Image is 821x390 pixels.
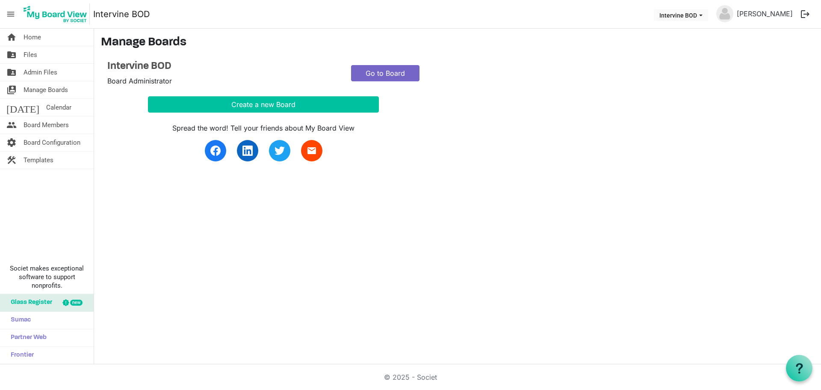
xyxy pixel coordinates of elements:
[733,5,796,22] a: [PERSON_NAME]
[384,373,437,381] a: © 2025 - Societ
[24,64,57,81] span: Admin Files
[107,60,338,73] a: Intervine BOD
[6,347,34,364] span: Frontier
[6,46,17,63] span: folder_shared
[654,9,708,21] button: Intervine BOD dropdownbutton
[24,46,37,63] span: Files
[148,96,379,113] button: Create a new Board
[716,5,733,22] img: no-profile-picture.svg
[24,81,68,98] span: Manage Boards
[24,116,69,134] span: Board Members
[101,36,814,50] h3: Manage Boards
[796,5,814,23] button: logout
[24,152,53,169] span: Templates
[6,29,17,46] span: home
[6,152,17,169] span: construction
[148,123,379,133] div: Spread the word! Tell your friends about My Board View
[210,146,221,156] img: facebook.svg
[6,81,17,98] span: switch_account
[307,146,317,156] span: email
[107,77,172,85] span: Board Administrator
[6,116,17,134] span: people
[6,99,39,116] span: [DATE]
[6,312,31,329] span: Sumac
[24,134,80,151] span: Board Configuration
[242,146,253,156] img: linkedin.svg
[93,6,150,23] a: Intervine BOD
[6,294,52,311] span: Glass Register
[3,6,19,22] span: menu
[6,134,17,151] span: settings
[46,99,71,116] span: Calendar
[6,329,47,346] span: Partner Web
[70,300,83,306] div: new
[351,65,419,81] a: Go to Board
[6,64,17,81] span: folder_shared
[301,140,322,161] a: email
[21,3,93,25] a: My Board View Logo
[21,3,90,25] img: My Board View Logo
[24,29,41,46] span: Home
[4,264,90,290] span: Societ makes exceptional software to support nonprofits.
[275,146,285,156] img: twitter.svg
